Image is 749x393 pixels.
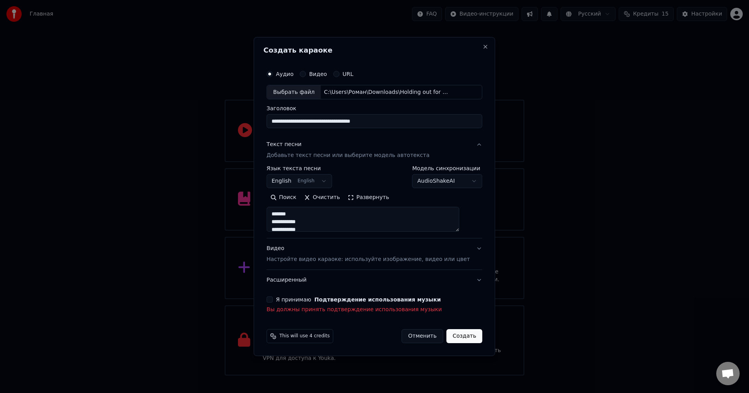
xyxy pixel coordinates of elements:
[412,166,483,171] label: Модель синхронизации
[266,166,482,238] div: Текст песниДобавьте текст песни или выберите модель автотекста
[267,85,321,99] div: Выбрать файл
[446,329,482,343] button: Создать
[314,297,441,302] button: Я принимаю
[321,88,453,96] div: C:\Users\Роман\Downloads\Holding out for a hero (karaoke version).mp3
[266,256,470,263] p: Настройте видео караоке: используйте изображение, видео или цвет
[266,270,482,290] button: Расширенный
[266,106,482,111] label: Заголовок
[343,71,353,77] label: URL
[266,192,300,204] button: Поиск
[276,297,441,302] label: Я принимаю
[266,152,430,160] p: Добавьте текст песни или выберите модель автотекста
[300,192,344,204] button: Очистить
[266,245,470,264] div: Видео
[266,239,482,270] button: ВидеоНастройте видео караоке: используйте изображение, видео или цвет
[401,329,443,343] button: Отменить
[309,71,327,77] label: Видео
[344,192,393,204] button: Развернуть
[276,71,293,77] label: Аудио
[266,135,482,166] button: Текст песниДобавьте текст песни или выберите модель автотекста
[263,47,485,54] h2: Создать караоке
[266,141,302,149] div: Текст песни
[266,166,332,171] label: Язык текста песни
[266,306,482,314] p: Вы должны принять подтверждение использования музыки
[279,333,330,339] span: This will use 4 credits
